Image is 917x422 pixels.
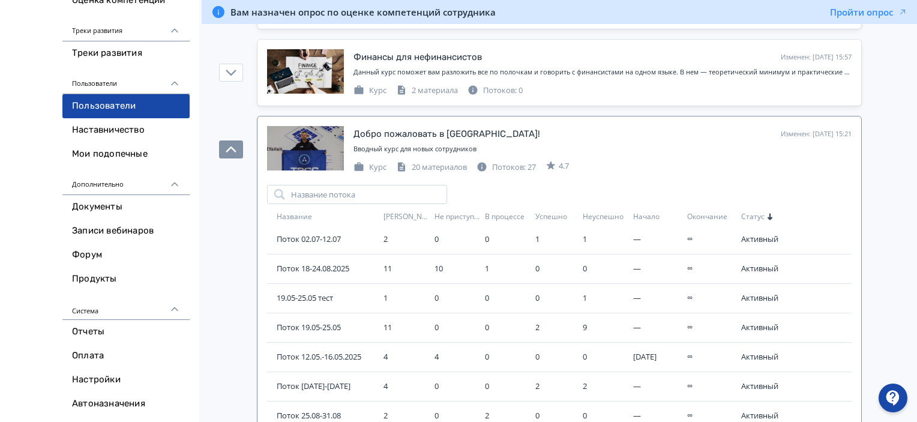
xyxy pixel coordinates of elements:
[535,234,578,246] div: 1
[485,322,530,334] div: 0
[62,13,190,41] div: Треки развития
[277,322,379,334] a: Поток 19.05-25.05
[633,234,682,246] div: —
[687,410,736,422] div: ∞
[353,85,386,97] div: Курс
[434,263,481,275] div: 10
[741,381,784,393] div: Активный
[353,144,852,154] div: Вводный курс для новых сотрудников
[277,351,379,363] a: Поток 12.05.-16.05.2025
[62,320,190,344] a: Отчеты
[62,344,190,368] a: Оплата
[687,212,727,222] span: Окончание
[434,410,481,422] div: 0
[396,85,458,97] div: 2 материала
[687,322,736,334] div: ∞
[277,381,379,393] span: Поток [DATE]-[DATE]
[62,243,190,267] a: Форум
[535,263,578,275] div: 0
[277,234,379,246] span: Поток 02.07-12.07
[277,410,379,422] a: Поток 25.08-31.08
[485,212,530,222] div: В процессе
[583,234,629,246] div: 1
[383,292,430,304] div: 1
[781,52,852,62] div: Изменен: [DATE] 15:57
[583,410,629,422] div: 0
[485,263,530,275] div: 1
[687,234,736,246] div: ∞
[583,351,629,363] div: 0
[485,410,530,422] div: 2
[687,292,736,304] div: ∞
[687,381,736,393] div: ∞
[353,67,852,77] div: Данный курс поможет вам разложить все по полочкам и говорить с финансистами на одном языке. В нем...
[633,212,660,222] span: Начало
[535,292,578,304] div: 0
[353,50,482,64] div: Финансы для нефинансистов
[62,368,190,392] a: Настройки
[535,212,578,222] div: Успешно
[583,381,629,393] div: 2
[396,161,467,173] div: 20 материалов
[485,381,530,393] div: 0
[62,392,190,416] a: Автоназначения
[62,267,190,291] a: Продукты
[583,322,629,334] div: 9
[633,322,682,334] div: —
[383,322,430,334] div: 11
[230,6,496,18] span: Вам назначен опрос по оценке компетенций сотрудника
[633,410,682,422] div: —
[62,65,190,94] div: Пользователи
[277,292,379,304] a: 19.05-25.05 тест
[62,94,190,118] a: Пользователи
[277,263,379,275] span: Поток 18-24.08.2025
[781,129,852,139] div: Изменен: [DATE] 15:21
[830,6,907,18] button: Пройти опрос
[383,263,430,275] div: 11
[62,291,190,320] div: Система
[434,234,481,246] div: 0
[353,127,540,141] div: Добро пожаловать в ТЭСС!
[583,292,629,304] div: 1
[434,381,481,393] div: 0
[62,142,190,166] a: Мои подопечные
[583,212,629,222] div: Неуспешно
[383,351,430,363] div: 4
[741,351,784,363] div: Активный
[434,212,481,222] div: Не приступали
[535,381,578,393] div: 2
[383,212,430,222] div: [PERSON_NAME]
[383,410,430,422] div: 2
[62,118,190,142] a: Наставничество
[687,263,736,275] div: ∞
[485,292,530,304] div: 0
[535,322,578,334] div: 2
[535,351,578,363] div: 0
[741,322,784,334] div: Активный
[687,351,736,363] div: ∞
[633,381,682,393] div: —
[559,160,569,172] span: 4.7
[353,161,386,173] div: Курс
[434,322,481,334] div: 0
[741,410,784,422] div: Активный
[434,292,481,304] div: 0
[383,381,430,393] div: 4
[434,351,481,363] div: 4
[62,195,190,219] a: Документы
[741,292,784,304] div: Активный
[741,234,784,246] div: Активный
[477,161,536,173] div: Потоков: 27
[741,212,765,222] span: Статус
[277,212,312,222] span: Название
[633,292,682,304] div: —
[485,234,530,246] div: 0
[62,41,190,65] a: Треки развития
[741,263,784,275] div: Активный
[583,263,629,275] div: 0
[62,166,190,195] div: Дополнительно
